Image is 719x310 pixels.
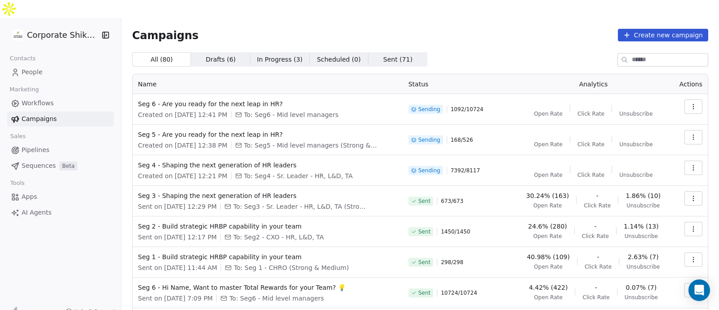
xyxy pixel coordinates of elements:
[418,106,440,113] span: Sending
[138,252,398,261] span: Seg 1 - Build strategic HRBP capability in your team
[533,202,562,209] span: Open Rate
[619,110,652,117] span: Unsubscribe
[619,171,652,179] span: Unsubscribe
[138,161,398,170] span: Seg 4 - Shaping the next generation of HR leaders
[441,289,477,297] span: 10724 / 10724
[22,208,52,217] span: AI Agents
[534,141,563,148] span: Open Rate
[441,228,470,235] span: 1450 / 1450
[22,192,37,202] span: Apps
[624,222,659,231] span: 1.14% (13)
[418,198,431,205] span: Sent
[7,112,114,126] a: Campaigns
[451,136,473,144] span: 168 / 526
[7,189,114,204] a: Apps
[441,259,463,266] span: 298 / 298
[138,171,227,180] span: Created on [DATE] 12:21 PM
[7,65,114,80] a: People
[533,233,562,240] span: Open Rate
[534,171,563,179] span: Open Rate
[233,233,324,242] span: To: Seg2 - CXO - HR, L&D, TA
[138,130,398,139] span: Seg 5 - Are you ready for the next leap in HR?
[317,55,361,64] span: Scheduled ( 0 )
[526,191,569,200] span: 30.24% (163)
[626,283,657,292] span: 0.07% (7)
[451,106,484,113] span: 1092 / 10724
[628,252,659,261] span: 2.63% (7)
[7,158,114,173] a: SequencesBeta
[257,55,303,64] span: In Progress ( 3 )
[596,191,599,200] span: -
[626,263,660,270] span: Unsubscribe
[577,171,604,179] span: Click Rate
[27,29,99,41] span: Corporate Shiksha
[595,283,597,292] span: -
[234,263,349,272] span: To: Seg 1 - CHRO (Strong & Medium)
[626,202,660,209] span: Unsubscribe
[529,283,568,292] span: 4.42% (422)
[138,99,398,108] span: Seg 6 - Are you ready for the next leap in HR?
[6,83,43,96] span: Marketing
[582,294,609,301] span: Click Rate
[582,233,609,240] span: Click Rate
[625,294,658,301] span: Unsubscribe
[59,162,77,171] span: Beta
[7,205,114,220] a: AI Agents
[577,141,604,148] span: Click Rate
[132,29,199,41] span: Campaigns
[7,143,114,157] a: Pipelines
[527,252,569,261] span: 40.98% (109)
[618,29,708,41] button: Create new campaign
[515,74,672,94] th: Analytics
[418,228,431,235] span: Sent
[138,191,398,200] span: Seg 3 - Shaping the next generation of HR leaders
[138,294,213,303] span: Sent on [DATE] 7:09 PM
[206,55,236,64] span: Drafts ( 6 )
[22,114,57,124] span: Campaigns
[451,167,480,174] span: 7392 / 8117
[138,283,398,292] span: Seg 6 - Hi Name, Want to master Total Rewards for your Team? 💡
[534,110,563,117] span: Open Rate
[133,74,403,94] th: Name
[229,294,324,303] span: To: Seg6 - Mid level managers
[597,252,599,261] span: -
[626,191,661,200] span: 1.86% (10)
[619,141,652,148] span: Unsubscribe
[233,202,368,211] span: To: Seg3 - Sr. Leader - HR, L&D, TA (Strong & Medium)
[6,52,40,65] span: Contacts
[7,96,114,111] a: Workflows
[528,222,567,231] span: 24.6% (280)
[138,202,217,211] span: Sent on [DATE] 12:29 PM
[418,167,440,174] span: Sending
[594,222,596,231] span: -
[534,294,563,301] span: Open Rate
[138,110,227,119] span: Created on [DATE] 12:41 PM
[244,110,338,119] span: To: Seg6 - Mid level managers
[688,279,710,301] div: Open Intercom Messenger
[22,67,43,77] span: People
[577,110,604,117] span: Click Rate
[534,263,563,270] span: Open Rate
[138,141,227,150] span: Created on [DATE] 12:38 PM
[138,263,217,272] span: Sent on [DATE] 11:44 AM
[403,74,515,94] th: Status
[625,233,658,240] span: Unsubscribe
[22,145,49,155] span: Pipelines
[418,289,431,297] span: Sent
[418,136,440,144] span: Sending
[244,171,353,180] span: To: Seg4 - Sr. Leader - HR, L&D, TA
[418,259,431,266] span: Sent
[13,30,23,40] img: CorporateShiksha.png
[22,99,54,108] span: Workflows
[244,141,379,150] span: To: Seg5 - Mid level managers (Strong & Medium)
[138,222,398,231] span: Seg 2 - Build strategic HRBP capability in your team
[22,161,56,171] span: Sequences
[11,27,96,43] button: Corporate Shiksha
[138,233,217,242] span: Sent on [DATE] 12:17 PM
[671,74,708,94] th: Actions
[6,130,30,143] span: Sales
[584,202,611,209] span: Click Rate
[441,198,463,205] span: 673 / 673
[6,176,28,190] span: Tools
[383,55,413,64] span: Sent ( 71 )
